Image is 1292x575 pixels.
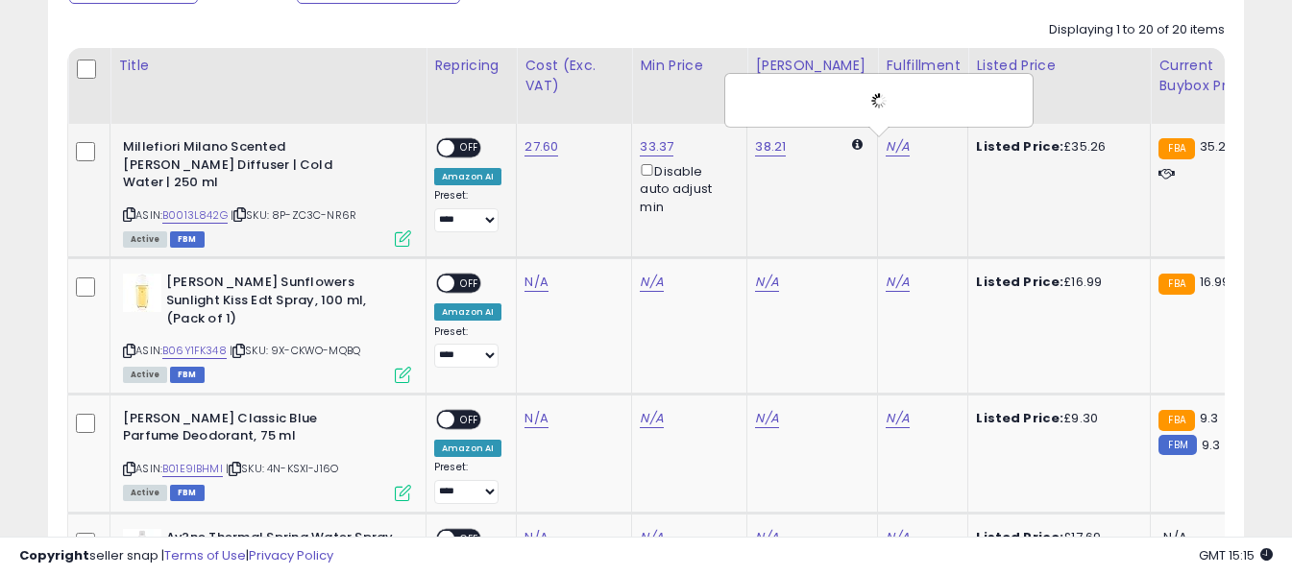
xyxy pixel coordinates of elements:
div: Listed Price [976,56,1142,76]
span: FBM [170,485,205,501]
span: All listings currently available for purchase on Amazon [123,231,167,248]
div: Repricing [434,56,508,76]
div: Disable auto adjust min [640,160,732,216]
div: ASIN: [123,410,411,499]
div: Fulfillment Cost [886,56,960,96]
strong: Copyright [19,546,89,564]
a: Privacy Policy [249,546,333,564]
a: N/A [886,273,909,292]
div: seller snap | | [19,547,333,565]
a: B0013L842G [162,207,228,224]
div: Displaying 1 to 20 of 20 items [1049,21,1225,39]
div: Current Buybox Price [1158,56,1257,96]
div: Title [118,56,418,76]
span: | SKU: 9X-CKWO-MQBQ [230,343,360,358]
div: Amazon AI [434,168,501,185]
div: ASIN: [123,274,411,380]
div: Min Price [640,56,739,76]
b: [PERSON_NAME] Classic Blue Parfume Deodorant, 75 ml [123,410,356,450]
a: 38.21 [755,137,786,156]
b: Listed Price: [976,273,1063,291]
div: Amazon AI [434,303,501,321]
i: Calculated using Dynamic Max Price. [852,138,863,151]
img: 31ycAdqGv2L._SL40_.jpg [123,274,161,312]
b: Listed Price: [976,409,1063,427]
a: B06Y1FK348 [162,343,227,359]
a: N/A [886,137,909,156]
a: Terms of Use [164,546,246,564]
a: N/A [886,409,909,428]
div: ASIN: [123,138,411,245]
span: 2025-09-15 15:15 GMT [1199,546,1273,564]
small: FBM [1158,435,1196,455]
div: Amazon AI [434,440,501,457]
a: 27.60 [524,137,558,156]
a: 33.37 [640,137,673,156]
b: Listed Price: [976,137,1063,156]
span: All listings currently available for purchase on Amazon [123,367,167,383]
a: B01E9IBHMI [162,461,223,477]
span: FBM [170,231,205,248]
div: Cost (Exc. VAT) [524,56,623,96]
span: 9.3 [1200,409,1218,427]
small: FBA [1158,274,1194,295]
span: 35.26 [1200,137,1234,156]
a: N/A [524,409,548,428]
div: Preset: [434,461,501,504]
a: N/A [524,273,548,292]
div: Preset: [434,325,501,369]
div: £9.30 [976,410,1135,427]
span: | SKU: 8P-ZC3C-NR6R [231,207,356,223]
span: 9.3 [1202,436,1220,454]
div: £16.99 [976,274,1135,291]
div: Preset: [434,189,501,232]
a: N/A [640,409,663,428]
span: All listings currently available for purchase on Amazon [123,485,167,501]
a: N/A [755,273,778,292]
span: OFF [454,276,485,292]
small: FBA [1158,410,1194,431]
small: FBA [1158,138,1194,159]
b: [PERSON_NAME] Sunflowers Sunlight Kiss Edt Spray, 100 ml, (Pack of 1) [166,274,400,332]
div: £35.26 [976,138,1135,156]
span: FBM [170,367,205,383]
a: N/A [755,409,778,428]
span: OFF [454,411,485,427]
a: N/A [640,273,663,292]
span: | SKU: 4N-KSXI-J16O [226,461,338,476]
div: [PERSON_NAME] [755,56,869,76]
b: Millefiori Milano Scented [PERSON_NAME] Diffuser | Cold Water | 250 ml [123,138,356,197]
span: OFF [454,140,485,156]
span: 16.99 [1200,273,1231,291]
